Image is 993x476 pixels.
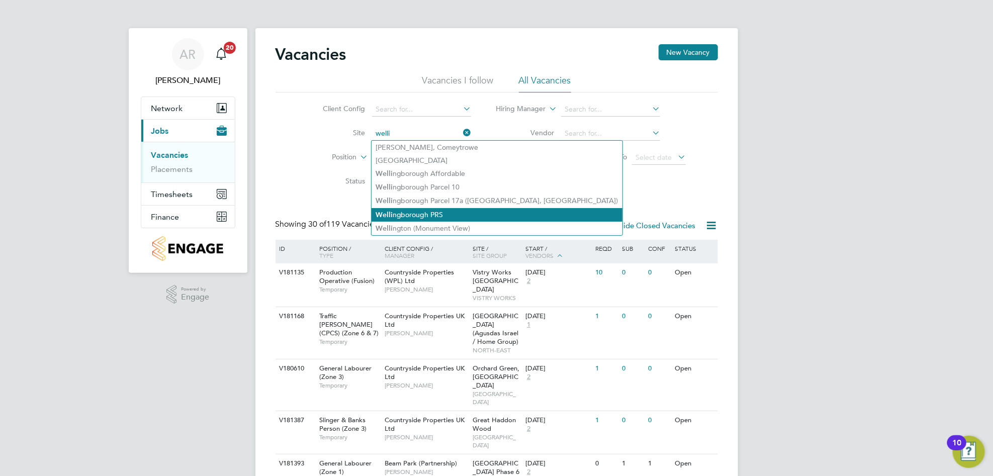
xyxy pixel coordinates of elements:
div: Sub [619,240,646,257]
li: [GEOGRAPHIC_DATA] [372,154,622,167]
div: Site / [470,240,523,264]
div: Open [672,307,716,326]
span: Temporary [319,382,380,390]
span: Engage [181,293,209,302]
a: 20 [211,38,231,70]
button: Timesheets [141,183,235,205]
span: Production Operative (Fusion) [319,268,375,285]
div: Open [672,263,716,282]
input: Search for... [372,103,471,117]
b: Welli [376,224,393,233]
span: Vendors [525,251,554,259]
span: 1 [525,321,532,329]
li: ngborough Parcel 10 [372,180,622,194]
div: V181135 [277,263,312,282]
span: [PERSON_NAME] [385,433,468,441]
div: V181393 [277,454,312,473]
label: Status [307,176,365,185]
span: [GEOGRAPHIC_DATA] [473,433,520,449]
div: 0 [619,307,646,326]
div: 10 [952,443,961,456]
span: [PERSON_NAME] [385,382,468,390]
span: [PERSON_NAME] [385,329,468,337]
span: Jobs [151,126,169,136]
li: All Vacancies [519,74,571,92]
span: Type [319,251,333,259]
span: AR [180,48,196,61]
div: [DATE] [525,312,591,321]
span: Slinger & Banks Person (Zone 3) [319,416,367,433]
div: Conf [646,240,672,257]
span: VISTRY WORKS [473,294,520,302]
span: Vistry Works [GEOGRAPHIC_DATA] [473,268,518,294]
div: ID [277,240,312,257]
div: Open [672,411,716,430]
span: 2 [525,425,532,433]
div: 0 [593,454,619,473]
span: Countryside Properties UK Ltd [385,312,465,329]
div: [DATE] [525,364,591,373]
span: 119 Vacancies [309,219,378,229]
span: Temporary [319,433,380,441]
label: Position [299,152,356,162]
div: 0 [619,359,646,378]
span: [GEOGRAPHIC_DATA] Phase 6 [473,459,519,476]
nav: Main navigation [129,28,247,273]
div: 0 [646,263,672,282]
div: Status [672,240,716,257]
span: NORTH-EAST [473,346,520,354]
span: 30 of [309,219,327,229]
li: [PERSON_NAME], Comeytrowe [372,141,622,154]
button: Jobs [141,120,235,142]
b: Welli [376,197,393,205]
span: 2 [525,373,532,382]
span: 2 [525,277,532,285]
label: Client Config [307,104,365,113]
li: Vacancies I follow [422,74,494,92]
div: V181387 [277,411,312,430]
a: Vacancies [151,150,189,160]
span: [GEOGRAPHIC_DATA] (Agusdas Israel / Home Group) [473,312,518,346]
b: Welli [376,169,393,178]
button: Network [141,97,235,119]
button: New Vacancy [659,44,718,60]
img: countryside-properties-logo-retina.png [152,236,223,261]
span: Great Haddon Wood [473,416,516,433]
div: 0 [619,263,646,282]
div: Client Config / [382,240,470,264]
div: 0 [619,411,646,430]
div: Position / [312,240,382,264]
span: [GEOGRAPHIC_DATA] [473,390,520,406]
div: V181168 [277,307,312,326]
a: Placements [151,164,193,174]
span: [PERSON_NAME] [385,468,468,476]
div: 1 [619,454,646,473]
div: Jobs [141,142,235,182]
li: ngborough Parcel 17a ([GEOGRAPHIC_DATA], [GEOGRAPHIC_DATA]) [372,194,622,208]
a: AR[PERSON_NAME] [141,38,235,86]
b: Welli [376,211,393,219]
span: Select date [636,153,672,162]
span: General Labourer (Zone 3) [319,364,372,381]
li: ngborough PRS [372,208,622,222]
input: Search for... [561,127,660,141]
div: 10 [593,263,619,282]
span: To [617,150,630,163]
h2: Vacancies [276,44,346,64]
div: [DATE] [525,459,591,468]
div: 1 [593,307,619,326]
div: Showing [276,219,380,230]
span: Finance [151,212,179,222]
label: Site [307,128,365,137]
div: 1 [646,454,672,473]
button: Finance [141,206,235,228]
div: Start / [523,240,593,265]
li: ngborough Affordable [372,167,622,180]
span: Countryside Properties UK Ltd [385,364,465,381]
span: Temporary [319,285,380,294]
div: V180610 [277,359,312,378]
div: [DATE] [525,416,591,425]
div: 0 [646,307,672,326]
span: Powered by [181,285,209,294]
div: Reqd [593,240,619,257]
